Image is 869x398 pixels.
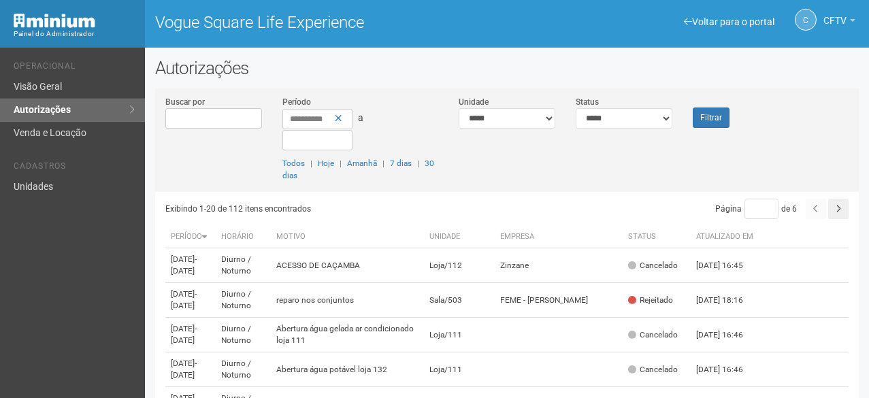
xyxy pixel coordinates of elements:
h2: Autorizações [155,58,859,78]
td: [DATE] 16:45 [691,248,766,283]
a: Voltar para o portal [684,16,774,27]
th: Unidade [424,226,495,248]
a: Todos [282,159,305,168]
div: Painel do Administrador [14,28,135,40]
td: [DATE] [165,352,216,387]
div: Rejeitado [628,295,673,306]
td: [DATE] [165,283,216,318]
div: Cancelado [628,260,678,271]
td: Loja/112 [424,248,495,283]
th: Motivo [271,226,424,248]
td: Loja/111 [424,352,495,387]
td: Diurno / Noturno [216,283,271,318]
th: Status [623,226,691,248]
td: ACESSO DE CAÇAMBA [271,248,424,283]
label: Status [576,96,599,108]
a: Hoje [318,159,334,168]
td: Diurno / Noturno [216,352,271,387]
span: CFTV [823,2,847,26]
span: | [417,159,419,168]
span: Página de 6 [715,204,797,214]
img: Minium [14,14,95,28]
a: C [795,9,817,31]
label: Período [282,96,311,108]
td: [DATE] [165,318,216,352]
th: Empresa [495,226,623,248]
a: CFTV [823,17,855,28]
td: reparo nos conjuntos [271,283,424,318]
a: Amanhã [347,159,377,168]
a: 7 dias [390,159,412,168]
td: Zinzane [495,248,623,283]
div: Cancelado [628,329,678,341]
span: | [310,159,312,168]
span: - [DATE] [171,324,197,345]
button: Filtrar [693,107,729,128]
li: Cadastros [14,161,135,176]
th: Atualizado em [691,226,766,248]
td: Diurno / Noturno [216,318,271,352]
span: a [358,112,363,123]
label: Buscar por [165,96,205,108]
div: Exibindo 1-20 de 112 itens encontrados [165,199,510,219]
td: Abertura água gelada ar condicionado loja 111 [271,318,424,352]
th: Período [165,226,216,248]
label: Unidade [459,96,489,108]
td: Loja/111 [424,318,495,352]
div: Cancelado [628,364,678,376]
th: Horário [216,226,271,248]
li: Operacional [14,61,135,76]
span: | [382,159,384,168]
td: [DATE] [165,248,216,283]
td: Sala/503 [424,283,495,318]
span: - [DATE] [171,254,197,276]
span: | [340,159,342,168]
td: [DATE] 16:46 [691,318,766,352]
td: [DATE] 18:16 [691,283,766,318]
h1: Vogue Square Life Experience [155,14,497,31]
span: - [DATE] [171,359,197,380]
td: Abertura água potável loja 132 [271,352,424,387]
span: - [DATE] [171,289,197,310]
td: Diurno / Noturno [216,248,271,283]
td: [DATE] 16:46 [691,352,766,387]
td: FEME - [PERSON_NAME] [495,283,623,318]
